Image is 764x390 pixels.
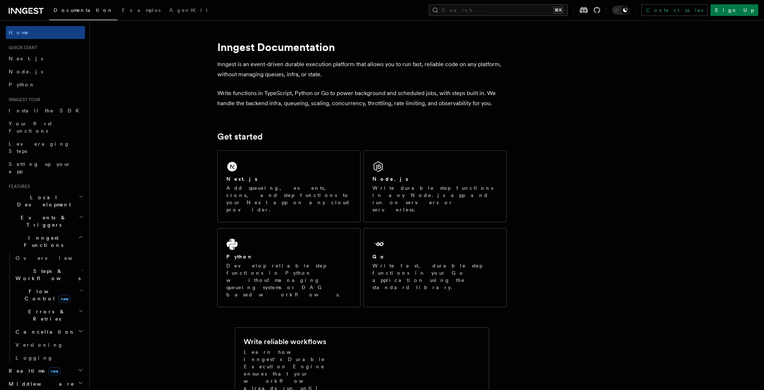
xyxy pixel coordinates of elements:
p: Inngest is an event-driven durable execution platform that allows you to run fast, reliable code ... [217,59,507,80]
a: Examples [118,2,165,20]
span: Versioning [16,342,63,348]
a: Your first Functions [6,117,85,137]
span: AgentKit [169,7,208,13]
p: Develop reliable step functions in Python without managing queueing systems or DAG based workflows. [226,262,351,298]
span: Steps & Workflows [13,267,81,282]
span: Setting up your app [9,161,71,174]
a: Python [6,78,85,91]
span: new [59,295,71,303]
span: new [48,367,60,375]
button: Search...⌘K [429,4,568,16]
a: Install the SDK [6,104,85,117]
p: Write functions in TypeScript, Python or Go to power background and scheduled jobs, with steps bu... [217,88,507,108]
span: Logging [16,355,53,361]
button: Local Development [6,191,85,211]
span: Local Development [6,194,79,208]
button: Realtimenew [6,364,85,377]
a: Node.jsWrite durable step functions in any Node.js app and run on servers or serverless. [363,150,507,222]
a: PythonDevelop reliable step functions in Python without managing queueing systems or DAG based wo... [217,228,360,307]
button: Cancellation [13,325,85,338]
span: Realtime [6,367,60,374]
h2: Write reliable workflows [244,337,326,347]
kbd: ⌘K [553,7,563,14]
button: Flow Controlnew [13,285,85,305]
button: Errors & Retries [13,305,85,325]
span: Cancellation [13,328,75,335]
a: Sign Up [710,4,758,16]
h2: Python [226,253,253,260]
a: Node.js [6,65,85,78]
p: Write fast, durable step functions in your Go application using the standard library. [372,262,498,291]
a: Documentation [49,2,118,20]
span: Home [9,29,29,36]
button: Toggle dark mode [612,6,629,14]
a: GoWrite fast, durable step functions in your Go application using the standard library. [363,228,507,307]
span: Documentation [54,7,113,13]
span: Leveraging Steps [9,141,70,154]
span: Flow Control [13,288,80,302]
span: Middleware [6,380,74,387]
span: Install the SDK [9,108,84,113]
a: Overview [13,252,85,265]
a: Leveraging Steps [6,137,85,158]
h2: Next.js [226,175,257,183]
a: Versioning [13,338,85,351]
h2: Node.js [372,175,408,183]
span: Inngest Functions [6,234,78,249]
span: Python [9,82,35,87]
div: Inngest Functions [6,252,85,364]
span: Examples [122,7,161,13]
span: Next.js [9,56,43,61]
span: Features [6,184,30,189]
span: Inngest tour [6,97,40,103]
a: Next.jsAdd queueing, events, crons, and step functions to your Next app on any cloud provider. [217,150,360,222]
a: Next.js [6,52,85,65]
button: Inngest Functions [6,231,85,252]
button: Steps & Workflows [13,265,85,285]
h1: Inngest Documentation [217,40,507,53]
a: Home [6,26,85,39]
a: Logging [13,351,85,364]
span: Node.js [9,69,43,74]
p: Add queueing, events, crons, and step functions to your Next app on any cloud provider. [226,184,351,213]
p: Write durable step functions in any Node.js app and run on servers or serverless. [372,184,498,213]
a: AgentKit [165,2,212,20]
span: Events & Triggers [6,214,79,228]
span: Your first Functions [9,121,52,134]
button: Events & Triggers [6,211,85,231]
a: Setting up your app [6,158,85,178]
a: Contact sales [641,4,708,16]
span: Errors & Retries [13,308,78,322]
span: Quick start [6,45,37,51]
span: Overview [16,255,90,261]
a: Get started [217,132,263,142]
h2: Go [372,253,385,260]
